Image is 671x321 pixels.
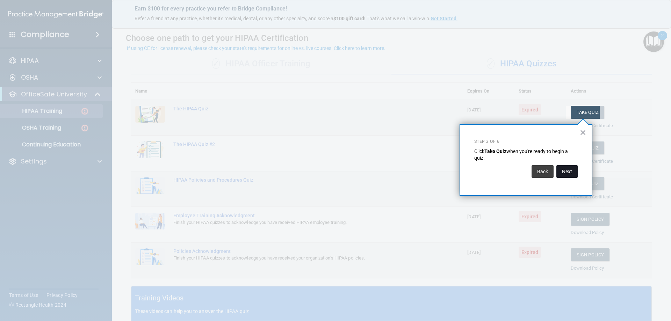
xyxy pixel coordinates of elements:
[484,148,506,154] strong: Take Quiz
[532,165,554,178] button: Back
[580,127,586,138] button: Close
[571,106,604,119] button: Take Quiz
[474,148,569,161] span: when you're ready to begin a quiz.
[474,139,578,145] p: Step 3 of 6
[556,165,578,178] button: Next
[474,148,484,154] span: Click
